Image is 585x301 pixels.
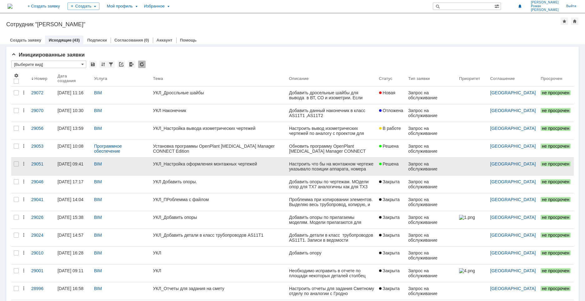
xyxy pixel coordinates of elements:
th: Услуга [92,71,151,86]
div: УКЛ_Настройка оформления монтажных чертежей [153,161,284,166]
a: BIM [94,108,102,113]
th: Номер [29,71,55,86]
a: [GEOGRAPHIC_DATA] [490,250,536,255]
a: Решена [377,158,406,175]
a: BIM [94,215,102,220]
div: Соглашение [490,76,515,81]
a: Закрыта [377,211,406,229]
div: Действия [21,108,26,113]
div: 29041 [31,197,52,202]
div: 29026 [31,215,52,220]
div: Обновлять список [138,61,146,68]
div: Приоритет [459,76,480,81]
td: EC_CLASS_NAME [0,10,42,17]
a: Программное обеспечение [94,144,123,154]
a: BIM [94,197,102,202]
a: Запрос на обслуживание [406,86,457,104]
a: Запрос на обслуживание [406,175,457,193]
a: УКЛ_ПРоблемма с файлом [151,193,287,211]
div: Запрос на обслуживание [408,197,454,207]
a: УКЛ [151,247,287,264]
div: Запрос на обслуживание [408,215,454,225]
span: Отложена [379,108,403,113]
a: [GEOGRAPHIC_DATA] [490,268,536,273]
div: 29010 [31,250,52,255]
div: УКЛ_Добавить опоры [153,215,284,220]
div: [DATE] 15:38 [57,215,83,220]
div: Услуга [94,76,107,81]
div: (43) [72,38,80,42]
a: 29053 [29,140,55,157]
span: Закрыта [379,250,400,255]
a: [DATE] 15:38 [55,211,92,229]
a: Закрыта [377,193,406,211]
div: 29056 [31,126,52,131]
div: Действия [21,144,26,149]
a: [DATE] 13:59 [55,122,92,140]
a: Аккаунт [157,38,172,42]
a: [GEOGRAPHIC_DATA] [490,161,536,166]
a: [GEOGRAPHIC_DATA] [490,179,536,184]
div: Фильтрация... [107,61,115,68]
a: 29051 [29,158,55,175]
div: Запрос на обслуживание [408,268,454,278]
div: Действия [21,179,26,184]
a: не просрочен [538,229,574,246]
div: Запрос на обслуживание [408,233,454,243]
a: Создать заявку [10,38,41,42]
a: BIM [94,90,102,95]
a: [GEOGRAPHIC_DATA] [490,233,536,238]
a: не просрочен [538,247,574,264]
a: 28996 [29,282,55,300]
div: Запрос на обслуживание [408,286,454,296]
span: не просрочен [541,126,571,131]
a: УКЛ_Настройка оформления монтажных чертежей [151,158,287,175]
div: Действия [21,250,26,255]
div: Установка программы OpenPlant [MEDICAL_DATA] Manager CONNECT Edition [153,144,284,154]
a: не просрочен [538,122,574,140]
div: Действия [21,90,26,95]
div: Запрос на обслуживание [408,108,454,118]
a: УКЛ_Отчеты для задания на смету [151,282,287,300]
span: [PERSON_NAME] [531,8,559,12]
th: Тема [151,71,287,86]
div: УКЛ [153,268,284,273]
a: УКЛ_Добавить детали в класс трубопроводов AS11T1 [151,229,287,246]
a: 29046 [29,175,55,193]
a: Новая [377,86,406,104]
a: не просрочен [538,211,574,229]
a: Запрос на обслуживание [406,104,457,122]
a: Закрыта [377,229,406,246]
td: WALL_THICKNESS_1 [69,10,117,17]
a: [GEOGRAPHIC_DATA] [490,286,536,291]
a: Установка программы OpenPlant [MEDICAL_DATA] Manager CONNECT Edition [151,140,287,157]
span: Инициированные заявки [11,52,85,58]
div: УКЛ_ПРоблемма с файлом [153,197,284,202]
a: Запрос на обслуживание [406,211,457,229]
div: [DATE] 11:16 [57,90,83,95]
a: [DATE] 17:17 [55,175,92,193]
div: [DATE] 13:59 [57,126,83,131]
div: Тип заявки [408,76,430,81]
a: 29024 [29,229,55,246]
span: не просрочен [541,144,571,149]
a: 4.png [457,264,488,282]
span: Закрыта [379,179,400,184]
a: Отложена [377,104,406,122]
div: Запрос на обслуживание [408,179,454,189]
a: [DATE] 11:16 [55,86,92,104]
span: Закрыта [379,215,400,220]
a: не просрочен [538,193,574,211]
div: Номер [34,76,47,81]
a: [DATE] 10:08 [55,140,92,157]
div: [DATE] 10:08 [57,144,83,149]
th: Приоритет [457,71,488,86]
a: [GEOGRAPHIC_DATA] [490,197,536,202]
a: [DATE] 09:41 [55,158,92,175]
div: [DATE] 16:28 [57,250,83,255]
a: 29070 [29,104,55,122]
span: Закрыта [379,286,400,291]
a: Запрос на обслуживание [406,122,457,140]
a: Подписки [87,38,107,42]
a: [GEOGRAPHIC_DATA] [490,215,536,220]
